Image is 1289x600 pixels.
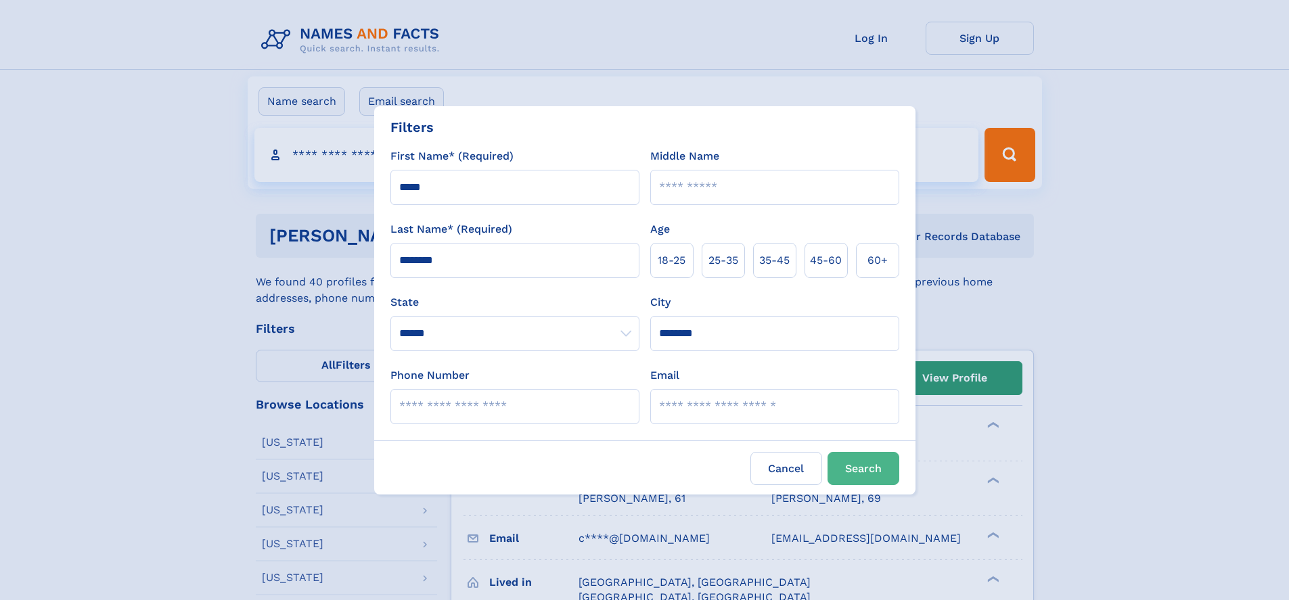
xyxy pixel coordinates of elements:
[390,117,434,137] div: Filters
[650,367,679,384] label: Email
[759,252,790,269] span: 35‑45
[390,148,514,164] label: First Name* (Required)
[390,221,512,237] label: Last Name* (Required)
[708,252,738,269] span: 25‑35
[650,221,670,237] label: Age
[650,294,671,310] label: City
[390,367,470,384] label: Phone Number
[828,452,899,485] button: Search
[658,252,685,269] span: 18‑25
[810,252,842,269] span: 45‑60
[390,294,639,310] label: State
[750,452,822,485] label: Cancel
[650,148,719,164] label: Middle Name
[867,252,888,269] span: 60+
